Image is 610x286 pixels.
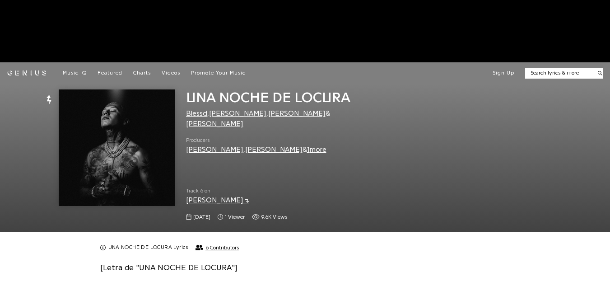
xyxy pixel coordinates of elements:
[162,70,180,77] a: Videos
[59,89,175,206] img: Cover art for UNA NOCHE DE LOCURA by Blessd, Tayson Kryss, Joseph Ren & Sebastian Ledher
[186,120,243,127] a: [PERSON_NAME]
[307,145,326,154] button: 1more
[186,136,326,144] span: Producers
[245,146,303,153] a: [PERSON_NAME]
[268,110,326,117] a: [PERSON_NAME]
[133,70,151,77] a: Charts
[98,70,122,75] span: Featured
[63,70,87,77] a: Music IQ
[525,69,592,77] input: Search lyrics & more
[98,70,122,77] a: Featured
[252,213,287,221] span: 9,552 views
[191,70,246,75] span: Promote Your Music
[205,244,239,251] span: 6 Contributors
[209,110,266,117] a: [PERSON_NAME]
[493,70,514,77] button: Sign Up
[63,70,87,75] span: Music IQ
[162,70,180,75] span: Videos
[133,70,151,75] span: Charts
[186,146,243,153] a: [PERSON_NAME]
[186,110,207,117] a: Blessd
[186,108,360,129] div: , , &
[193,213,210,221] span: [DATE]
[191,70,246,77] a: Promote Your Music
[225,213,245,221] span: 1 viewer
[186,187,360,195] span: Track 6 on
[261,213,287,221] span: 9.6K views
[108,244,188,251] h2: UNA NOCHE DE LOCURA Lyrics
[186,145,326,155] div: , &
[218,213,245,221] span: 1 viewer
[186,90,350,105] span: UNA NOCHE DE LOCURA
[186,197,249,204] a: [PERSON_NAME]
[196,244,239,251] button: 6 Contributors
